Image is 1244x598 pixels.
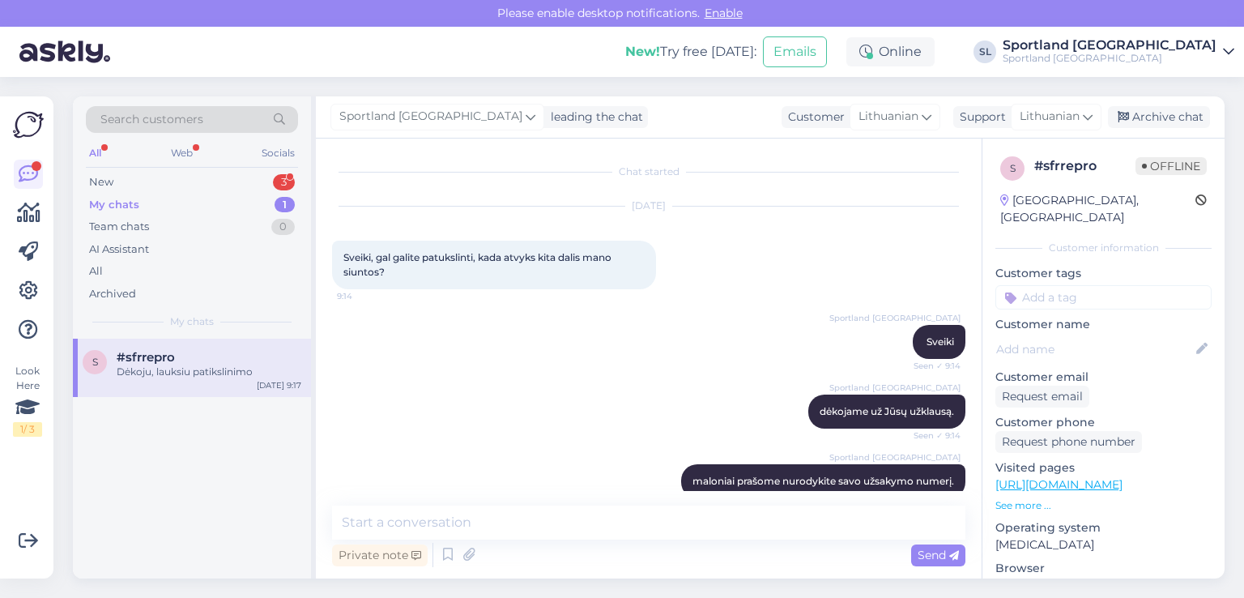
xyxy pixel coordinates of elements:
[820,405,954,417] span: dėkojame už Jūsų užklausą.
[782,109,845,126] div: Customer
[829,451,961,463] span: Sportland [GEOGRAPHIC_DATA]
[89,219,149,235] div: Team chats
[995,316,1212,333] p: Customer name
[995,431,1142,453] div: Request phone number
[995,459,1212,476] p: Visited pages
[1003,52,1216,65] div: Sportland [GEOGRAPHIC_DATA]
[89,174,113,190] div: New
[829,312,961,324] span: Sportland [GEOGRAPHIC_DATA]
[1020,108,1080,126] span: Lithuanian
[700,6,748,20] span: Enable
[170,314,214,329] span: My chats
[1034,156,1135,176] div: # sfrrepro
[100,111,203,128] span: Search customers
[763,36,827,67] button: Emails
[900,429,961,442] span: Seen ✓ 9:14
[996,340,1193,358] input: Add name
[995,386,1089,408] div: Request email
[544,109,643,126] div: leading the chat
[337,290,398,302] span: 9:14
[995,477,1123,492] a: [URL][DOMAIN_NAME]
[995,414,1212,431] p: Customer phone
[89,263,103,280] div: All
[995,369,1212,386] p: Customer email
[257,379,301,391] div: [DATE] 9:17
[1003,39,1216,52] div: Sportland [GEOGRAPHIC_DATA]
[995,265,1212,282] p: Customer tags
[13,364,42,437] div: Look Here
[275,197,295,213] div: 1
[1003,39,1234,65] a: Sportland [GEOGRAPHIC_DATA]Sportland [GEOGRAPHIC_DATA]
[13,109,44,140] img: Askly Logo
[1010,162,1016,174] span: s
[343,251,614,278] span: Sveiki, gal galite patukslinti, kada atvyks kita dalis mano siuntos?
[1000,192,1195,226] div: [GEOGRAPHIC_DATA], [GEOGRAPHIC_DATA]
[89,241,149,258] div: AI Assistant
[339,108,522,126] span: Sportland [GEOGRAPHIC_DATA]
[858,108,918,126] span: Lithuanian
[1108,106,1210,128] div: Archive chat
[86,143,104,164] div: All
[13,422,42,437] div: 1 / 3
[271,219,295,235] div: 0
[332,545,428,566] div: Private note
[117,350,175,365] span: #sfrrepro
[995,498,1212,513] p: See more ...
[625,44,660,59] b: New!
[168,143,196,164] div: Web
[953,109,1006,126] div: Support
[973,41,996,63] div: SL
[273,174,295,190] div: 3
[927,335,954,348] span: Sveiki
[117,365,301,379] div: Dėkoju, lauksiu patikslinimo
[995,560,1212,577] p: Browser
[625,42,756,62] div: Try free [DATE]:
[89,286,136,302] div: Archived
[995,285,1212,310] input: Add a tag
[846,37,935,66] div: Online
[995,536,1212,553] p: [MEDICAL_DATA]
[829,382,961,394] span: Sportland [GEOGRAPHIC_DATA]
[1135,157,1207,175] span: Offline
[995,241,1212,255] div: Customer information
[900,360,961,372] span: Seen ✓ 9:14
[258,143,298,164] div: Socials
[332,199,965,213] div: [DATE]
[89,197,139,213] div: My chats
[692,475,954,487] span: maloniai prašome nurodykite savo užsakymo numerį.
[332,164,965,179] div: Chat started
[92,356,98,368] span: s
[918,548,959,562] span: Send
[995,577,1212,594] p: Android 28.0
[995,519,1212,536] p: Operating system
